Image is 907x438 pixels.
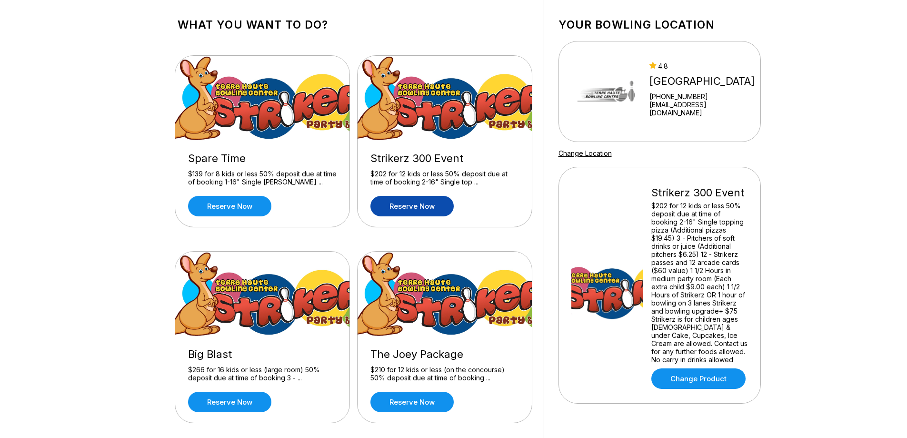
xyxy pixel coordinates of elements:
[175,56,350,142] img: Spare Time
[370,392,454,412] a: Reserve now
[175,252,350,337] img: Big Blast
[370,348,519,361] div: The Joey Package
[370,366,519,382] div: $210 for 12 kids or less (on the concourse) 50% deposit due at time of booking ...
[188,152,337,165] div: Spare Time
[649,62,757,70] div: 4.8
[370,152,519,165] div: Strikerz 300 Event
[651,202,748,364] div: $202 for 12 kids or less 50% deposit due at time of booking 2-16" Single topping pizza (Additiona...
[370,170,519,186] div: $202 for 12 kids or less 50% deposit due at time of booking 2-16" Single top ...
[188,196,271,216] a: Reserve now
[178,18,529,31] h1: What you want to do?
[649,101,757,117] a: [EMAIL_ADDRESS][DOMAIN_NAME]
[370,196,454,216] a: Reserve now
[651,186,748,199] div: Strikerz 300 Event
[571,250,643,321] img: Strikerz 300 Event
[571,56,641,127] img: Terre Haute Bowling Center
[188,348,337,361] div: Big Blast
[558,149,612,157] a: Change Location
[649,92,757,101] div: [PHONE_NUMBER]
[651,368,746,389] a: Change Product
[358,56,533,142] img: Strikerz 300 Event
[188,392,271,412] a: Reserve now
[558,18,761,31] h1: Your bowling location
[358,252,533,337] img: The Joey Package
[188,170,337,186] div: $139 for 8 kids or less 50% deposit due at time of booking 1-16" Single [PERSON_NAME] ...
[188,366,337,382] div: $266 for 16 kids or less (large room) 50% deposit due at time of booking 3 - ...
[649,75,757,88] div: [GEOGRAPHIC_DATA]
